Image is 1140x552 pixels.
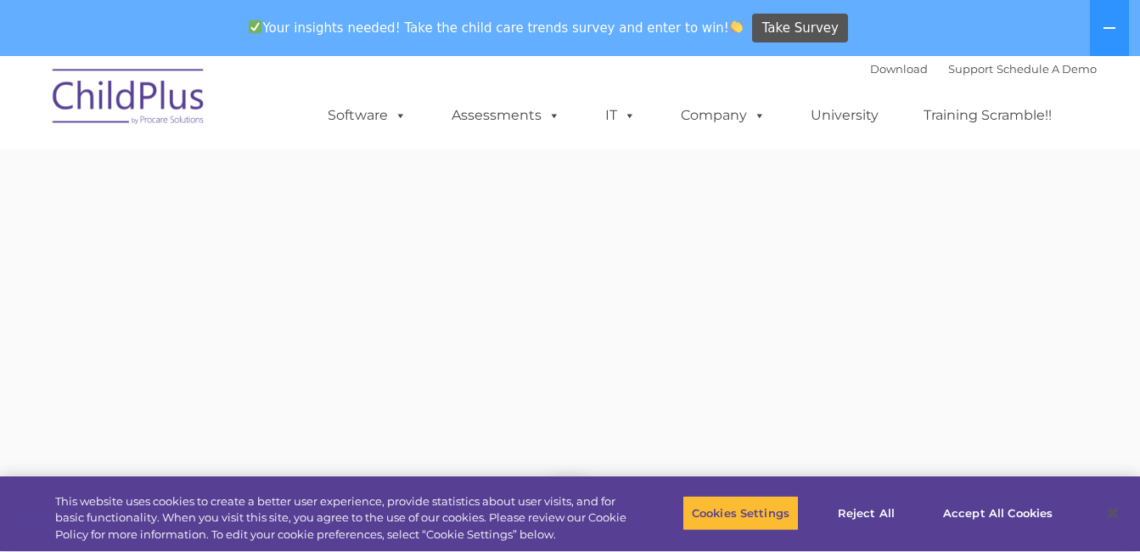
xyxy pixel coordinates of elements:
[794,99,896,132] a: University
[249,20,261,33] img: ✅
[870,62,1097,76] font: |
[907,99,1069,132] a: Training Scramble!!
[664,99,783,132] a: Company
[44,57,214,142] img: ChildPlus by Procare Solutions
[730,20,743,33] img: 👏
[435,99,577,132] a: Assessments
[934,495,1062,531] button: Accept All Cookies
[813,495,919,531] button: Reject All
[948,62,993,76] a: Support
[762,14,839,43] span: Take Survey
[55,493,627,544] div: This website uses cookies to create a better user experience, provide statistics about user visit...
[311,99,424,132] a: Software
[1094,494,1132,532] button: Close
[752,14,848,43] a: Take Survey
[870,62,928,76] a: Download
[997,62,1097,76] a: Schedule A Demo
[588,99,653,132] a: IT
[242,11,750,44] span: Your insights needed! Take the child care trends survey and enter to win!
[682,495,799,531] button: Cookies Settings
